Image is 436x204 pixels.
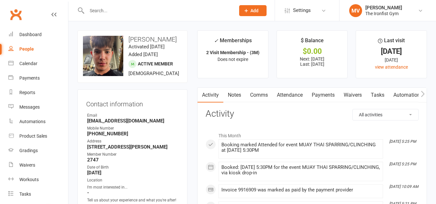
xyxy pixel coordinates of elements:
[19,104,40,110] div: Messages
[8,158,68,172] a: Waivers
[87,125,179,131] div: Mobile Number
[87,157,179,163] strong: 2747
[8,71,68,85] a: Payments
[206,50,259,55] strong: 2 Visit Membership - (3M)
[8,143,68,158] a: Gradings
[283,48,342,55] div: $0.00
[87,164,179,170] div: Date of Birth
[19,46,34,52] div: People
[221,165,380,176] div: Booked: [DATE] 5:30PM for the event MUAY THAI SPARRING/CLINCHING, via kiosk drop-in
[218,57,248,62] span: Does not expire
[19,119,46,124] div: Automations
[87,197,179,203] div: Tell us about your experience and what you're after!
[246,88,272,102] a: Comms
[19,75,40,81] div: Payments
[8,42,68,56] a: People
[307,88,339,102] a: Payments
[8,85,68,100] a: Reports
[86,98,179,108] h3: Contact information
[8,129,68,143] a: Product Sales
[8,6,24,23] a: Clubworx
[19,191,31,197] div: Tasks
[365,5,402,11] div: [PERSON_NAME]
[223,88,246,102] a: Notes
[8,56,68,71] a: Calendar
[8,114,68,129] a: Automations
[128,71,179,76] span: [DEMOGRAPHIC_DATA]
[378,36,405,48] div: Last visit
[8,27,68,42] a: Dashboard
[128,44,165,50] time: Activated [DATE]
[87,131,179,137] strong: [PHONE_NUMBER]
[389,184,418,189] i: [DATE] 10:09 AM
[389,88,427,102] a: Automations
[19,90,35,95] div: Reports
[214,38,218,44] i: ✓
[83,36,123,76] img: image1711279406.png
[250,8,259,13] span: Add
[206,129,419,139] li: This Month
[389,162,416,166] i: [DATE] 5:25 PM
[87,144,179,150] strong: [STREET_ADDRESS][PERSON_NAME]
[19,162,35,168] div: Waivers
[87,112,179,119] div: Email
[83,36,182,43] h3: [PERSON_NAME]
[138,61,173,66] span: Active member
[301,36,324,48] div: $ Balance
[239,5,267,16] button: Add
[221,142,380,153] div: Booking marked Attended for event MUAY THAI SPARRING/CLINCHING at [DATE] 5:30PM
[19,133,47,139] div: Product Sales
[221,187,380,193] div: Invoice 9916909 was marked as paid by the payment provider
[375,64,408,70] a: view attendance
[87,118,179,124] strong: [EMAIL_ADDRESS][DOMAIN_NAME]
[206,109,419,119] h3: Activity
[87,190,179,196] strong: -
[128,52,158,57] time: Added [DATE]
[362,48,421,55] div: [DATE]
[8,187,68,201] a: Tasks
[19,32,42,37] div: Dashboard
[214,36,252,48] div: Memberships
[366,88,389,102] a: Tasks
[87,138,179,144] div: Address
[87,177,179,183] div: Location
[365,11,402,16] div: The Ironfist Gym
[19,148,38,153] div: Gradings
[19,61,37,66] div: Calendar
[293,3,311,18] span: Settings
[198,88,223,102] a: Activity
[362,56,421,63] div: [DATE]
[283,56,342,67] p: Next: [DATE] Last: [DATE]
[349,4,362,17] div: MV
[339,88,366,102] a: Waivers
[87,184,179,190] div: I'm most interested in...
[87,170,179,176] strong: [DATE]
[87,151,179,158] div: Member Number
[19,177,39,182] div: Workouts
[272,88,307,102] a: Attendance
[8,100,68,114] a: Messages
[85,6,231,15] input: Search...
[8,172,68,187] a: Workouts
[389,139,416,144] i: [DATE] 5:25 PM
